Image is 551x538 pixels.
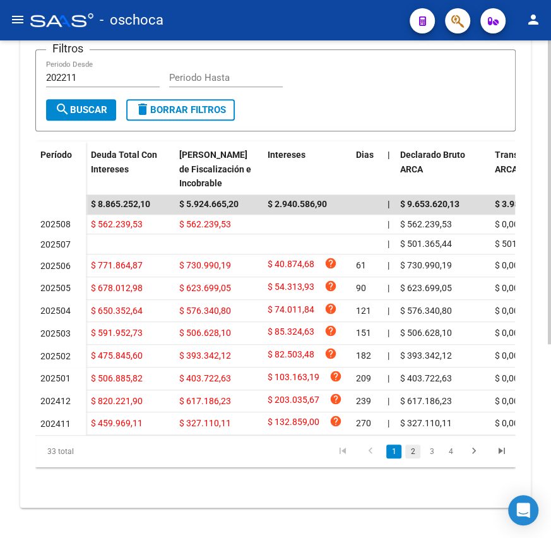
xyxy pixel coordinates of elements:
[384,441,403,462] li: page 1
[400,418,452,428] span: $ 327.110,11
[91,373,143,383] span: $ 506.885,82
[495,306,519,316] span: $ 0,00
[179,260,231,270] span: $ 730.990,19
[179,199,239,209] span: $ 5.924.665,20
[395,141,490,197] datatable-header-cell: Declarado Bruto ARCA
[179,328,231,338] span: $ 506.628,10
[91,396,143,406] span: $ 820.221,90
[400,239,452,249] span: $ 501.365,44
[91,418,143,428] span: $ 459.969,11
[324,302,337,315] i: help
[388,418,389,428] span: |
[356,150,374,160] span: Dias
[490,445,514,458] a: go to last page
[388,219,389,229] span: |
[324,325,337,337] i: help
[400,260,452,270] span: $ 730.990,19
[388,328,389,338] span: |
[10,12,25,27] mat-icon: menu
[46,99,116,121] button: Buscar
[179,373,231,383] span: $ 403.722,63
[388,199,390,209] span: |
[400,373,452,383] span: $ 403.722,63
[329,415,342,427] i: help
[331,445,355,458] a: go to first page
[40,219,71,229] span: 202508
[388,150,390,160] span: |
[495,373,519,383] span: $ 0,00
[356,260,366,270] span: 61
[100,6,163,34] span: - oschoca
[126,99,235,121] button: Borrar Filtros
[91,199,150,209] span: $ 8.865.252,10
[400,219,452,229] span: $ 562.239,53
[35,141,86,194] datatable-header-cell: Período
[40,419,71,429] span: 202411
[508,495,538,525] div: Open Intercom Messenger
[388,350,389,361] span: |
[40,351,71,361] span: 202502
[400,396,452,406] span: $ 617.186,23
[400,150,465,174] span: Declarado Bruto ARCA
[462,445,486,458] a: go to next page
[329,393,342,405] i: help
[424,445,439,458] a: 3
[55,104,107,116] span: Buscar
[135,104,226,116] span: Borrar Filtros
[403,441,422,462] li: page 2
[386,445,401,458] a: 1
[86,141,174,197] datatable-header-cell: Deuda Total Con Intereses
[356,350,371,361] span: 182
[40,396,71,406] span: 202412
[40,328,71,338] span: 202503
[268,150,305,160] span: Intereses
[495,396,519,406] span: $ 0,00
[268,370,319,387] span: $ 103.163,19
[91,150,157,174] span: Deuda Total Con Intereses
[400,350,452,361] span: $ 393.342,12
[441,441,460,462] li: page 4
[388,306,389,316] span: |
[400,199,459,209] span: $ 9.653.620,13
[400,283,452,293] span: $ 623.699,05
[268,199,327,209] span: $ 2.940.586,90
[55,102,70,117] mat-icon: search
[358,445,382,458] a: go to previous page
[382,141,395,197] datatable-header-cell: |
[179,396,231,406] span: $ 617.186,23
[40,373,71,383] span: 202501
[356,306,371,316] span: 121
[351,141,382,197] datatable-header-cell: Dias
[443,445,458,458] a: 4
[91,219,143,229] span: $ 562.239,53
[388,260,389,270] span: |
[263,141,351,197] datatable-header-cell: Intereses
[526,12,541,27] mat-icon: person
[40,150,72,160] span: Período
[268,280,314,297] span: $ 54.313,93
[40,306,71,316] span: 202504
[91,283,143,293] span: $ 678.012,98
[356,418,371,428] span: 270
[179,219,231,229] span: $ 562.239,53
[40,283,71,293] span: 202505
[268,325,314,342] span: $ 85.324,63
[356,283,366,293] span: 90
[268,415,319,432] span: $ 132.859,00
[91,350,143,361] span: $ 475.845,60
[422,441,441,462] li: page 3
[400,328,452,338] span: $ 506.628,10
[324,280,337,292] i: help
[356,328,371,338] span: 151
[40,239,71,249] span: 202507
[268,393,319,410] span: $ 203.035,67
[324,257,337,270] i: help
[174,141,263,197] datatable-header-cell: Deuda Bruta Neto de Fiscalización e Incobrable
[495,283,519,293] span: $ 0,00
[388,396,389,406] span: |
[179,150,251,189] span: [PERSON_NAME] de Fiscalización e Incobrable
[179,418,231,428] span: $ 327.110,11
[495,219,519,229] span: $ 0,00
[91,306,143,316] span: $ 650.352,64
[495,350,519,361] span: $ 0,00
